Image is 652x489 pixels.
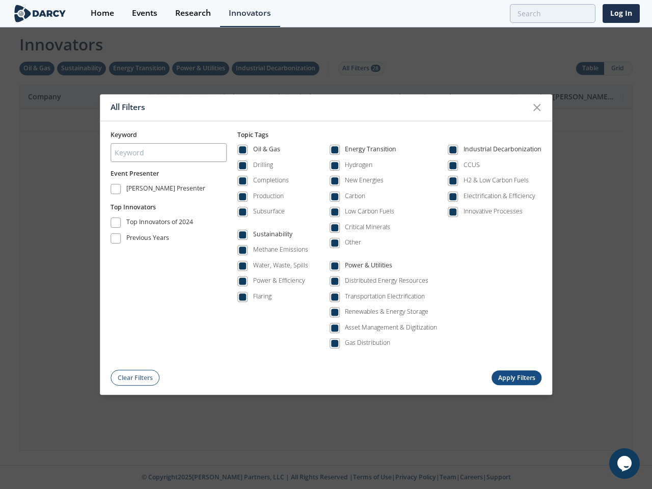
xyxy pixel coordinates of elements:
[253,277,305,286] div: Power & Efficiency
[253,145,280,157] div: Oil & Gas
[253,176,289,185] div: Completions
[345,176,384,185] div: New Energies
[126,184,205,196] div: [PERSON_NAME] Presenter
[132,9,157,17] div: Events
[111,169,159,178] button: Event Presenter
[111,143,227,162] input: Keyword
[253,246,308,255] div: Methane Emissions
[345,292,425,301] div: Transportation Electrification
[111,130,137,139] span: Keyword
[345,238,361,248] div: Other
[237,130,268,139] span: Topic Tags
[126,233,169,246] div: Previous Years
[253,192,284,201] div: Production
[345,277,428,286] div: Distributed Energy Resources
[126,218,193,230] div: Top Innovators of 2024
[253,230,292,242] div: Sustainability
[464,160,480,170] div: CCUS
[345,207,394,216] div: Low Carbon Fuels
[464,207,523,216] div: Innovative Processes
[175,9,211,17] div: Research
[253,261,308,270] div: Water, Waste, Spills
[492,371,541,386] button: Apply Filters
[111,203,156,211] span: Top Innovators
[229,9,271,17] div: Innovators
[464,145,541,157] div: Industrial Decarbonization
[464,176,529,185] div: H2 & Low Carbon Fuels
[111,370,159,386] button: Clear Filters
[609,448,642,479] iframe: chat widget
[253,160,273,170] div: Drilling
[603,4,640,23] a: Log In
[345,145,396,157] div: Energy Transition
[91,9,114,17] div: Home
[111,98,527,117] div: All Filters
[345,192,365,201] div: Carbon
[111,203,156,212] button: Top Innovators
[345,308,428,317] div: Renewables & Energy Storage
[345,261,392,273] div: Power & Utilities
[253,292,271,301] div: Flaring
[345,160,372,170] div: Hydrogen
[345,339,390,348] div: Gas Distribution
[345,223,390,232] div: Critical Minerals
[253,207,285,216] div: Subsurface
[12,5,68,22] img: logo-wide.svg
[345,323,437,332] div: Asset Management & Digitization
[510,4,595,23] input: Advanced Search
[464,192,535,201] div: Electrification & Efficiency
